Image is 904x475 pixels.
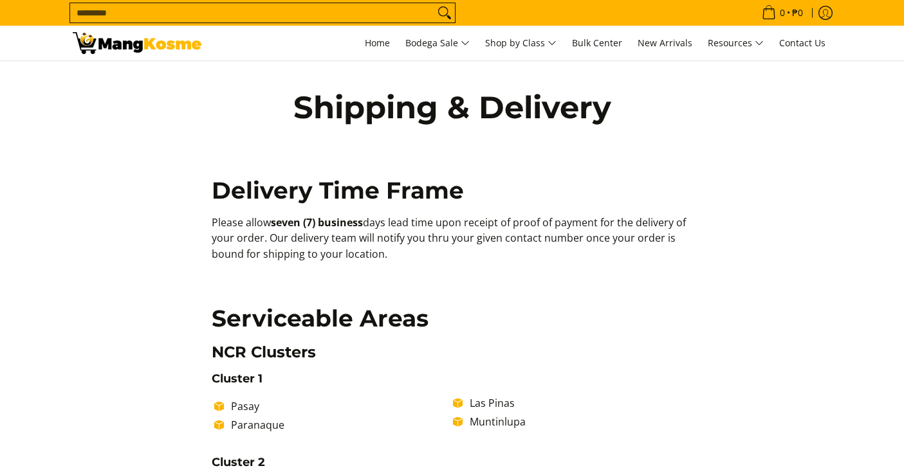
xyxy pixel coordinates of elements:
[708,35,764,51] span: Resources
[212,372,692,386] h4: Cluster 1
[266,88,639,127] h1: Shipping & Delivery
[212,176,692,205] h2: Delivery Time Frame
[214,26,832,60] nav: Main Menu
[701,26,770,60] a: Resources
[212,455,692,470] h4: Cluster 2
[73,32,201,54] img: Shipping &amp; Delivery Page l Mang Kosme: Home Appliances Warehouse Sale!
[225,417,453,433] li: Paranaque
[779,37,826,49] span: Contact Us
[479,26,563,60] a: Shop by Class
[212,304,692,333] h2: Serviceable Areas
[434,3,455,22] button: Search
[358,26,396,60] a: Home
[631,26,699,60] a: New Arrivals
[365,37,390,49] span: Home
[271,215,363,229] b: seven (7) business
[212,343,692,362] h3: NCR Clusters
[790,8,805,17] span: ₱0
[638,37,692,49] span: New Arrivals
[405,35,470,51] span: Bodega Sale
[399,26,476,60] a: Bodega Sale
[463,414,692,429] li: Muntinlupa
[778,8,787,17] span: 0
[463,395,692,411] li: Las Pinas
[572,37,622,49] span: Bulk Center
[225,399,453,414] li: Pasay
[758,6,807,20] span: •
[485,35,557,51] span: Shop by Class
[773,26,832,60] a: Contact Us
[212,215,692,275] p: Please allow days lead time upon receipt of proof of payment for the delivery of your order. Our ...
[566,26,629,60] a: Bulk Center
